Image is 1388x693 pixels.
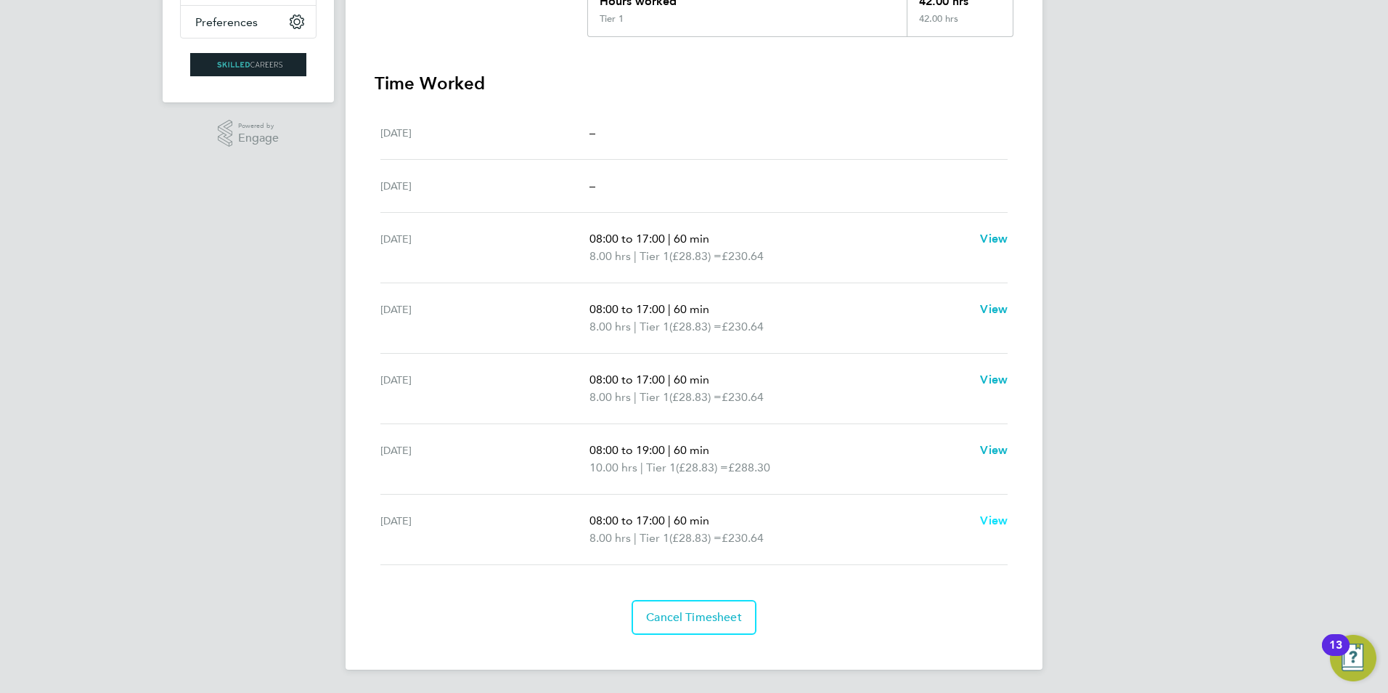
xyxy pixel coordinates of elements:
span: Tier 1 [640,389,669,406]
span: 60 min [674,302,709,316]
span: 8.00 hrs [589,249,631,263]
span: | [668,373,671,386]
span: £230.64 [722,320,764,333]
span: (£28.83) = [669,249,722,263]
span: Tier 1 [646,459,676,477]
span: View [980,373,1008,386]
span: £230.64 [722,249,764,263]
span: 08:00 to 17:00 [589,373,665,386]
span: £230.64 [722,531,764,545]
span: View [980,232,1008,246]
span: | [668,232,671,246]
span: 60 min [674,514,709,527]
span: Powered by [238,120,279,132]
div: [DATE] [380,301,589,336]
span: 08:00 to 17:00 [589,302,665,316]
span: | [668,302,671,316]
span: 08:00 to 19:00 [589,443,665,457]
span: (£28.83) = [676,461,728,474]
span: Tier 1 [640,530,669,547]
span: – [589,126,595,139]
span: | [640,461,643,474]
div: [DATE] [380,230,589,265]
span: | [668,514,671,527]
a: Go to home page [180,53,317,76]
div: [DATE] [380,512,589,547]
img: skilledcareers-logo-retina.png [190,53,306,76]
span: 10.00 hrs [589,461,637,474]
span: Tier 1 [640,248,669,265]
div: [DATE] [380,124,589,142]
span: View [980,514,1008,527]
span: (£28.83) = [669,390,722,404]
div: 13 [1329,645,1342,664]
span: 60 min [674,443,709,457]
div: Tier 1 [600,13,624,25]
a: View [980,371,1008,389]
span: £230.64 [722,390,764,404]
a: View [980,442,1008,459]
span: 08:00 to 17:00 [589,514,665,527]
span: | [634,390,637,404]
span: | [634,249,637,263]
a: View [980,512,1008,530]
span: – [589,179,595,192]
span: 60 min [674,373,709,386]
span: (£28.83) = [669,320,722,333]
div: 42.00 hrs [907,13,1013,36]
span: 08:00 to 17:00 [589,232,665,246]
span: (£28.83) = [669,531,722,545]
span: 8.00 hrs [589,531,631,545]
a: View [980,301,1008,318]
span: | [634,531,637,545]
button: Open Resource Center, 13 new notifications [1330,635,1376,681]
span: Tier 1 [640,318,669,336]
span: View [980,302,1008,316]
div: [DATE] [380,371,589,406]
div: [DATE] [380,442,589,477]
a: Powered byEngage [218,120,279,147]
button: Preferences [181,6,316,38]
span: Engage [238,132,279,145]
span: 8.00 hrs [589,390,631,404]
button: Cancel Timesheet [632,600,756,635]
a: View [980,230,1008,248]
span: | [668,443,671,457]
div: [DATE] [380,177,589,195]
span: | [634,320,637,333]
span: Cancel Timesheet [646,610,742,625]
h3: Time Worked [375,72,1013,95]
span: View [980,443,1008,457]
span: 8.00 hrs [589,320,631,333]
span: Preferences [195,15,258,29]
span: £288.30 [728,461,770,474]
span: 60 min [674,232,709,246]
